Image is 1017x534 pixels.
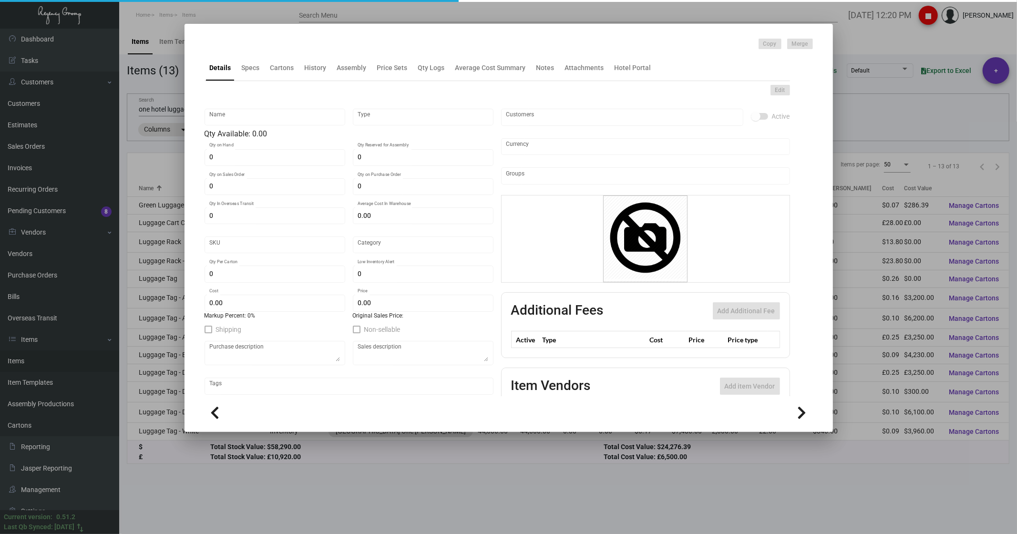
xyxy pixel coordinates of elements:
button: Merge [787,39,813,49]
div: Assembly [337,63,367,73]
span: Non-sellable [364,324,401,335]
input: Add new.. [506,172,785,180]
div: 0.51.2 [56,512,75,522]
span: Add Additional Fee [718,307,775,315]
button: Edit [770,85,790,95]
div: Details [210,63,231,73]
button: Copy [759,39,781,49]
th: Price [686,331,725,348]
input: Add new.. [506,113,738,121]
button: Add item Vendor [720,378,780,395]
div: Average Cost Summary [455,63,526,73]
th: Active [511,331,540,348]
h2: Additional Fees [511,302,604,319]
div: Last Qb Synced: [DATE] [4,522,74,532]
div: Hotel Portal [615,63,651,73]
span: Active [772,111,790,122]
th: Type [540,331,647,348]
div: Price Sets [377,63,408,73]
div: Current version: [4,512,52,522]
div: Attachments [565,63,604,73]
span: Merge [792,40,808,48]
button: Add Additional Fee [713,302,780,319]
span: Shipping [216,324,242,335]
span: Edit [775,86,785,94]
div: Qty Logs [418,63,445,73]
h2: Item Vendors [511,378,591,395]
div: Cartons [270,63,294,73]
span: Add item Vendor [725,382,775,390]
th: Price type [725,331,768,348]
div: Qty Available: 0.00 [205,128,493,140]
div: Specs [242,63,260,73]
div: Notes [536,63,555,73]
span: Copy [763,40,777,48]
div: History [305,63,327,73]
th: Cost [647,331,686,348]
